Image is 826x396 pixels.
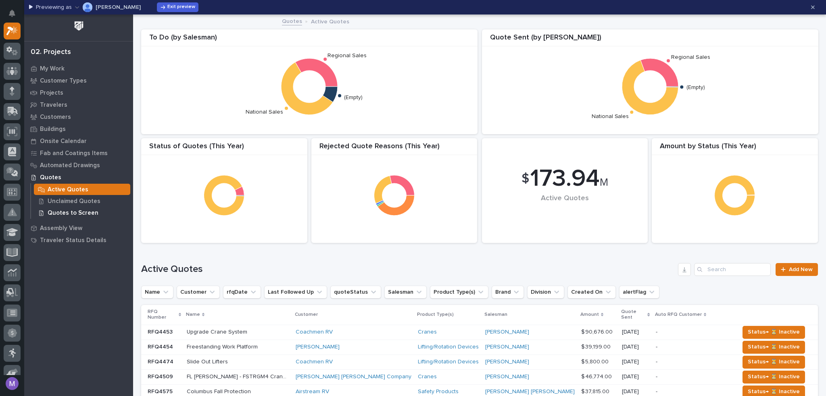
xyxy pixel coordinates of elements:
a: [PERSON_NAME] [485,329,529,336]
span: Status→ ⏳ Inactive [748,357,800,367]
p: My Work [40,65,65,73]
span: [DATE] [71,194,88,201]
a: Cranes [418,329,437,336]
p: Freestanding Work Platform [187,342,259,350]
img: 1736555164131-43832dd5-751b-4058-ba23-39d91318e5a0 [8,124,23,139]
text: Regional Sales [327,53,367,58]
p: Quotes [40,174,61,181]
p: - [656,342,659,350]
button: Status→ ⏳ Inactive [743,371,805,384]
p: [DATE] [622,388,649,395]
p: Customer [295,310,318,319]
span: Pylon [80,212,98,218]
p: Customer Types [40,77,87,85]
p: $ 46,774.00 [581,372,613,380]
p: Columbus Fall Protection [187,387,252,395]
p: Quote Sent [621,307,645,322]
img: 1736555164131-43832dd5-751b-4058-ba23-39d91318e5a0 [16,195,23,201]
p: RFQ4575 [148,387,174,395]
span: Status→ ⏳ Inactive [748,327,800,337]
span: Onboarding Call [58,102,103,110]
a: Coachmen RV [296,329,333,336]
p: RFQ4453 [148,327,174,336]
span: • [67,172,70,179]
img: 1736555164131-43832dd5-751b-4058-ba23-39d91318e5a0 [16,173,23,179]
a: Active Quotes [31,184,133,195]
p: RFQ4509 [148,372,175,380]
tr: RFQ4509RFQ4509 FL [PERSON_NAME] - FSTRGM4 Crane SystemFL [PERSON_NAME] - FSTRGM4 Crane System [PE... [141,369,818,384]
button: users-avatar [4,375,21,392]
tr: RFQ4454RFQ4454 Freestanding Work PlatformFreestanding Work Platform [PERSON_NAME] Lifting/Rotatio... [141,340,818,355]
p: Unclaimed Quotes [48,198,100,205]
p: RFQ4474 [148,357,175,365]
a: Powered byPylon [57,212,98,218]
p: [PERSON_NAME] [96,4,141,10]
a: [PERSON_NAME] [485,344,529,350]
div: Notifications [10,10,21,23]
p: FL [PERSON_NAME] - FSTRGM4 Crane System [187,372,291,380]
p: Automated Drawings [40,162,100,169]
a: Safety Products [418,388,459,395]
span: • [67,194,70,201]
div: Rejected Quote Reasons (This Year) [311,142,478,155]
div: 📖 [8,102,15,109]
img: Workspace Logo [71,19,86,33]
a: Lifting/Rotation Devices [418,359,479,365]
button: Salesman [384,286,427,299]
a: [PERSON_NAME] [PERSON_NAME] [485,388,575,395]
button: quoteStatus [330,286,381,299]
div: We're offline, we will be back soon! [36,133,122,139]
p: Quotes to Screen [48,209,98,217]
p: - [656,387,659,395]
span: [PERSON_NAME] [25,194,65,201]
a: [PERSON_NAME] [296,344,340,350]
a: My Work [24,62,133,75]
p: Slide Out Lifters [187,357,229,365]
p: - [656,372,659,380]
p: RFQ Number [148,307,177,322]
p: Assembly View [40,225,82,232]
p: [DATE] [622,373,649,380]
text: National Sales [246,109,283,115]
div: Start new chat [36,124,132,133]
p: - [656,357,659,365]
p: Onsite Calendar [40,138,87,145]
img: Michelle Moore [83,2,92,12]
a: 🔗Onboarding Call [47,98,106,113]
p: Active Quotes [311,17,349,25]
h1: Active Quotes [141,263,675,275]
p: $ 90,676.00 [581,327,614,336]
p: Traveler Status Details [40,237,106,244]
button: Product Type(s) [430,286,488,299]
p: Upgrade Crane System [187,327,249,336]
button: Created On [567,286,616,299]
button: Customer [177,286,220,299]
span: Help Docs [16,102,44,110]
p: - [656,327,659,336]
div: Quote Sent (by [PERSON_NAME]) [482,33,818,47]
div: Amount by Status (This Year) [652,142,818,155]
a: Cranes [418,373,437,380]
button: See all [125,151,147,160]
a: Customers [24,111,133,123]
a: Fab and Coatings Items [24,147,133,159]
button: Name [141,286,173,299]
button: Status→ ⏳ Inactive [743,356,805,369]
span: 173.94 [530,167,600,191]
p: Product Type(s) [417,310,454,319]
a: 📖Help Docs [5,98,47,113]
a: Travelers [24,99,133,111]
div: Status of Quotes (This Year) [141,142,307,155]
button: Status→ ⏳ Inactive [743,341,805,354]
p: [DATE] [622,329,649,336]
button: Brand [492,286,524,299]
p: Welcome 👋 [8,32,147,45]
div: To Do (by Salesman) [141,33,478,47]
span: $ [521,171,529,187]
a: Lifting/Rotation Devices [418,344,479,350]
a: Quotes [282,16,302,25]
tr: RFQ4474RFQ4474 Slide Out LiftersSlide Out Lifters Coachmen RV Lifting/Rotation Devices [PERSON_NA... [141,355,818,369]
a: [PERSON_NAME] [PERSON_NAME] Company [296,373,411,380]
input: Search [694,263,771,276]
